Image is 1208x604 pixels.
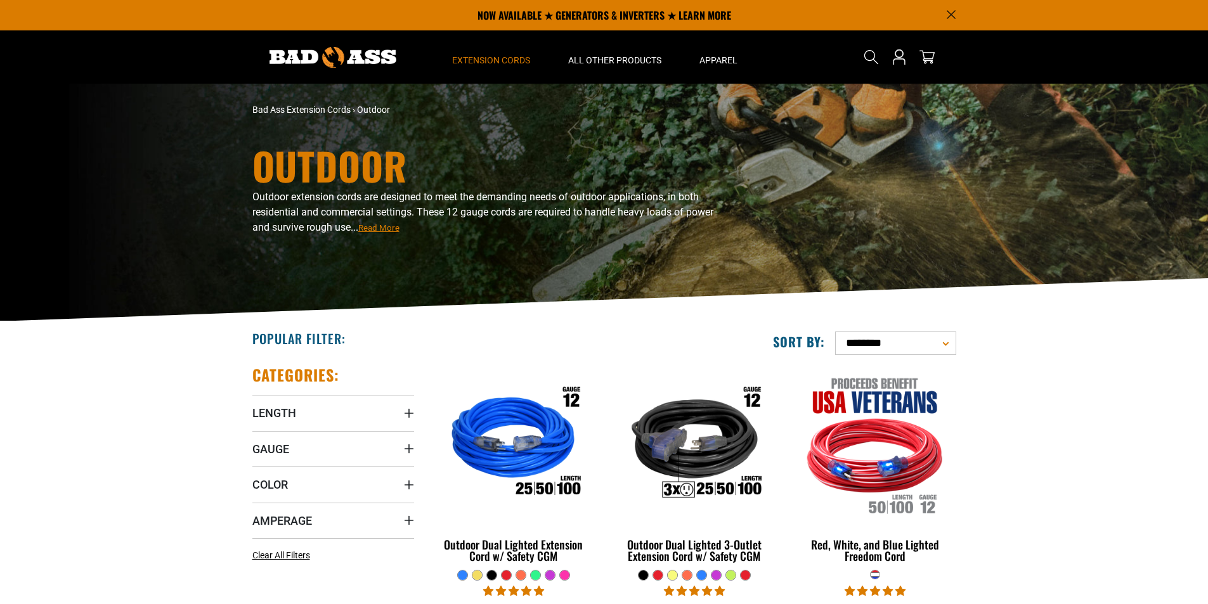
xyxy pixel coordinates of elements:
h2: Popular Filter: [252,330,346,347]
span: Color [252,477,288,492]
a: Bad Ass Extension Cords [252,105,351,115]
h2: Categories: [252,365,340,385]
span: Apparel [699,55,737,66]
summary: Gauge [252,431,414,466]
span: Outdoor [357,105,390,115]
summary: Extension Cords [433,30,549,84]
div: Outdoor Dual Lighted 3-Outlet Extension Cord w/ Safety CGM [613,539,775,562]
div: Red, White, and Blue Lighted Freedom Cord [794,539,956,562]
span: Gauge [252,442,289,456]
summary: Apparel [680,30,757,84]
span: 5.00 stars [845,585,906,597]
a: Red, White, and Blue Lighted Freedom Cord Red, White, and Blue Lighted Freedom Cord [794,365,956,569]
a: Clear All Filters [252,549,315,562]
span: Length [252,406,296,420]
span: Clear All Filters [252,550,310,560]
summary: Search [861,47,881,67]
a: Outdoor Dual Lighted Extension Cord w/ Safety CGM Outdoor Dual Lighted Extension Cord w/ Safety CGM [433,365,595,569]
img: Outdoor Dual Lighted 3-Outlet Extension Cord w/ Safety CGM [614,371,774,517]
span: Outdoor extension cords are designed to meet the demanding needs of outdoor applications, in both... [252,191,713,233]
span: Amperage [252,513,312,528]
img: Bad Ass Extension Cords [270,47,396,68]
span: 4.81 stars [483,585,544,597]
span: › [353,105,355,115]
span: Extension Cords [452,55,530,66]
summary: Amperage [252,503,414,538]
nav: breadcrumbs [252,103,715,117]
img: Outdoor Dual Lighted Extension Cord w/ Safety CGM [434,371,594,517]
summary: Length [252,395,414,430]
span: All Other Products [568,55,661,66]
img: Red, White, and Blue Lighted Freedom Cord [795,371,955,517]
summary: Color [252,466,414,502]
span: Read More [358,223,399,233]
div: Outdoor Dual Lighted Extension Cord w/ Safety CGM [433,539,595,562]
label: Sort by: [773,333,825,350]
a: Outdoor Dual Lighted 3-Outlet Extension Cord w/ Safety CGM Outdoor Dual Lighted 3-Outlet Extensio... [613,365,775,569]
summary: All Other Products [549,30,680,84]
span: 4.80 stars [664,585,725,597]
h1: Outdoor [252,146,715,184]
